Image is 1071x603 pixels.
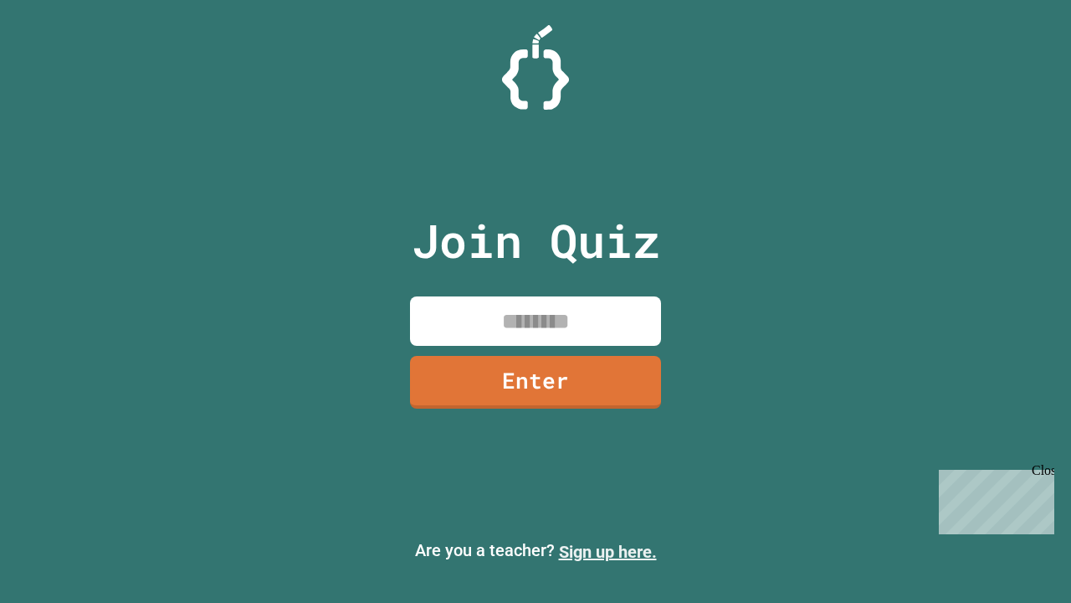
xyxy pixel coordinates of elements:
[410,356,661,409] a: Enter
[13,538,1058,564] p: Are you a teacher?
[932,463,1054,534] iframe: chat widget
[502,25,569,110] img: Logo.svg
[7,7,115,106] div: Chat with us now!Close
[559,542,657,562] a: Sign up here.
[1001,536,1054,586] iframe: chat widget
[412,206,660,276] p: Join Quiz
